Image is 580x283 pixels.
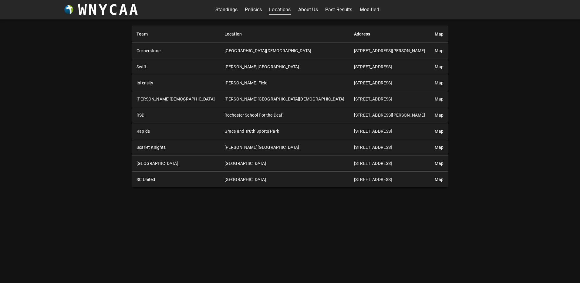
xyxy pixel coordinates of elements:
[220,26,349,43] th: Location
[435,97,443,101] a: Map
[132,91,220,107] th: [PERSON_NAME][DEMOGRAPHIC_DATA]
[430,26,448,43] th: Map
[349,91,430,107] td: [STREET_ADDRESS]
[349,26,430,43] th: Address
[269,5,291,15] a: Locations
[435,177,443,182] a: Map
[132,123,220,139] th: Rapids
[435,113,443,118] a: Map
[220,75,349,91] td: [PERSON_NAME] Field
[220,43,349,59] td: [GEOGRAPHIC_DATA][DEMOGRAPHIC_DATA]
[349,75,430,91] td: [STREET_ADDRESS]
[435,129,443,134] a: Map
[349,155,430,172] td: [STREET_ADDRESS]
[349,123,430,139] td: [STREET_ADDRESS]
[435,64,443,69] a: Map
[220,59,349,75] td: [PERSON_NAME][GEOGRAPHIC_DATA]
[245,5,262,15] a: Policies
[132,75,220,91] th: Intensity
[220,155,349,172] td: [GEOGRAPHIC_DATA]
[220,172,349,188] td: [GEOGRAPHIC_DATA]
[349,107,430,123] td: [STREET_ADDRESS][PERSON_NAME]
[298,5,318,15] a: About Us
[435,48,443,53] a: Map
[220,107,349,123] td: Rochester School For the Deaf
[349,172,430,188] td: [STREET_ADDRESS]
[220,139,349,155] td: [PERSON_NAME][GEOGRAPHIC_DATA]
[132,172,220,188] th: SC United
[132,43,220,59] th: Cornerstone
[78,1,139,18] h3: WNYCAA
[220,91,349,107] td: [PERSON_NAME][GEOGRAPHIC_DATA][DEMOGRAPHIC_DATA]
[132,107,220,123] th: RSD
[360,5,379,15] a: Modified
[215,5,238,15] a: Standings
[435,145,443,150] a: Map
[349,59,430,75] td: [STREET_ADDRESS]
[435,80,443,85] a: Map
[220,123,349,139] td: Grace and Truth Sports Park
[132,59,220,75] th: Swift
[132,139,220,155] th: Scarlet Knights
[132,155,220,172] th: [GEOGRAPHIC_DATA]
[349,139,430,155] td: [STREET_ADDRESS]
[132,26,220,43] th: Team
[325,5,352,15] a: Past Results
[349,43,430,59] td: [STREET_ADDRESS][PERSON_NAME]
[435,161,443,166] a: Map
[64,5,73,14] img: wnycaaBall.png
